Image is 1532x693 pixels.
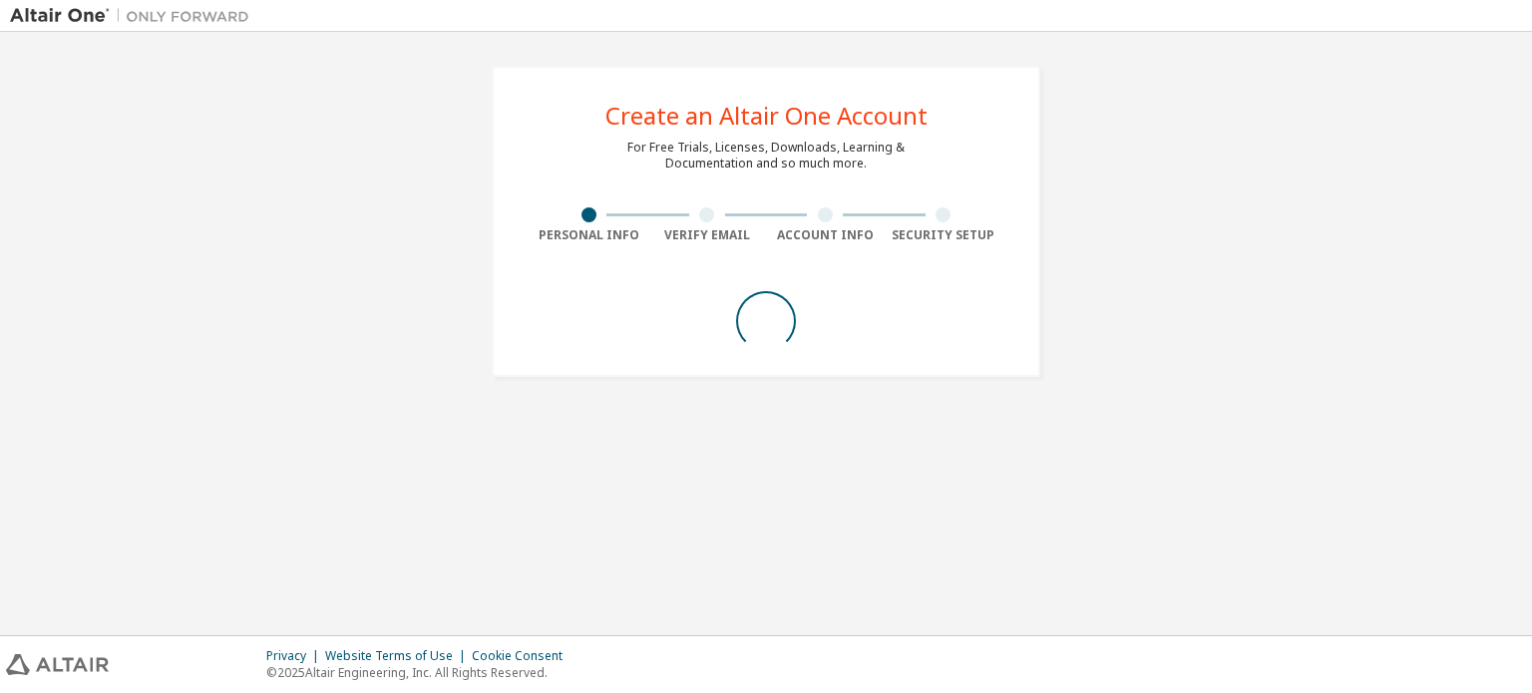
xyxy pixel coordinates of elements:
[266,648,325,664] div: Privacy
[766,227,885,243] div: Account Info
[6,654,109,675] img: altair_logo.svg
[885,227,1003,243] div: Security Setup
[627,140,905,172] div: For Free Trials, Licenses, Downloads, Learning & Documentation and so much more.
[325,648,472,664] div: Website Terms of Use
[266,664,574,681] p: © 2025 Altair Engineering, Inc. All Rights Reserved.
[10,6,259,26] img: Altair One
[605,104,928,128] div: Create an Altair One Account
[648,227,767,243] div: Verify Email
[530,227,648,243] div: Personal Info
[472,648,574,664] div: Cookie Consent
